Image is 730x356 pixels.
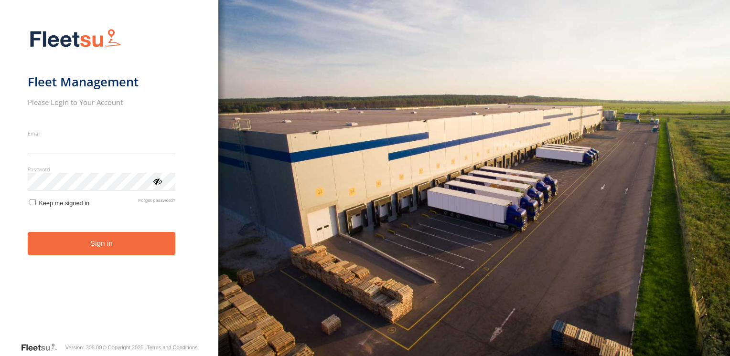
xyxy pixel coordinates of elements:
[39,199,89,207] span: Keep me signed in
[28,166,175,173] label: Password
[152,176,162,186] div: ViewPassword
[28,27,123,51] img: Fleetsu
[21,343,64,352] a: Visit our Website
[28,23,191,342] form: main
[65,345,102,350] div: Version: 306.00
[30,199,36,205] input: Keep me signed in
[28,74,175,90] h1: Fleet Management
[28,232,175,255] button: Sign in
[103,345,198,350] div: © Copyright 2025 -
[28,97,175,107] h2: Please Login to Your Account
[138,198,175,207] a: Forgot password?
[147,345,197,350] a: Terms and Conditions
[28,130,175,137] label: Email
